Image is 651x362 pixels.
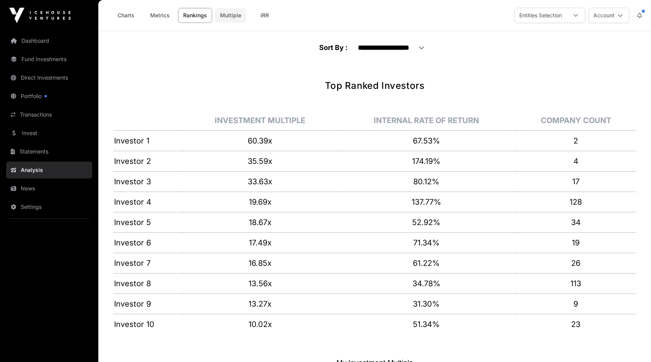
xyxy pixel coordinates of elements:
[183,156,336,167] p: 35.59x
[183,258,336,269] p: 16.85x
[338,319,515,330] p: 51.34%
[9,8,71,23] img: Icehouse Ventures Logo
[613,325,651,362] iframe: Chat Widget
[183,319,336,330] p: 10.02x
[6,88,92,105] a: Portfolio
[114,176,182,187] p: Investor 3
[144,8,175,23] a: Metrics
[516,176,635,187] p: 17
[183,197,336,207] p: 19.69x
[6,51,92,68] a: Fund Investments
[338,135,515,146] p: 67.53%
[516,258,635,269] p: 26
[183,237,336,248] p: 17.49x
[114,156,182,167] p: Investor 2
[249,8,280,23] a: IRR
[114,299,182,309] p: Investor 9
[515,8,567,23] div: Entities Selection
[516,110,636,131] th: Company Count
[114,237,182,248] p: Investor 6
[114,135,182,146] p: Investor 1
[114,217,182,228] p: Investor 5
[183,176,336,187] p: 33.63x
[516,319,635,330] p: 23
[183,278,336,289] p: 13.56x
[114,197,182,207] p: Investor 4
[516,156,635,167] p: 4
[338,299,515,309] p: 31.30%
[338,258,515,269] p: 61.22%
[114,258,182,269] p: Investor 7
[516,197,635,207] p: 128
[516,135,635,146] p: 2
[516,299,635,309] p: 9
[338,217,515,228] p: 52.92%
[215,8,246,23] a: Multiple
[114,319,182,330] p: Investor 10
[114,278,182,289] p: Investor 8
[6,143,92,160] a: Statements
[6,180,92,197] a: News
[338,278,515,289] p: 34.78%
[6,32,92,49] a: Dashboard
[111,8,141,23] a: Charts
[516,237,635,248] p: 19
[516,278,635,289] p: 113
[183,299,336,309] p: 13.27x
[337,110,516,131] th: Internal Rate of Return
[6,69,92,86] a: Direct Investments
[319,42,348,53] p: Sort By :
[6,199,92,215] a: Settings
[6,106,92,123] a: Transactions
[183,135,336,146] p: 60.39x
[178,8,212,23] a: Rankings
[588,8,629,23] button: Account
[183,217,336,228] p: 18.67x
[338,156,515,167] p: 174.19%
[338,197,515,207] p: 137.77%
[114,80,636,92] h1: Top Ranked Investors
[6,125,92,142] a: Invest
[338,237,515,248] p: 71.34%
[338,176,515,187] p: 80.12%
[183,110,337,131] th: Investment Multiple
[516,217,635,228] p: 34
[6,162,92,178] a: Analysis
